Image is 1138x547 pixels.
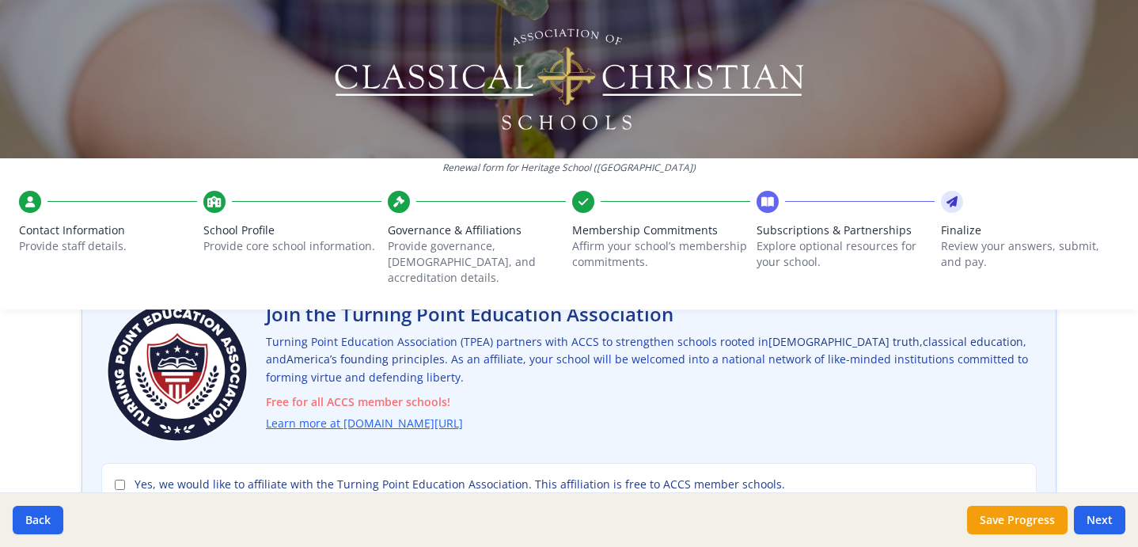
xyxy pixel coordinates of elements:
[572,222,750,238] span: Membership Commitments
[941,222,1119,238] span: Finalize
[941,238,1119,270] p: Review your answers, submit, and pay.
[757,238,935,270] p: Explore optional resources for your school.
[19,222,197,238] span: Contact Information
[266,415,463,433] a: Learn more at [DOMAIN_NAME][URL]
[135,477,785,492] span: Yes, we would like to affiliate with the Turning Point Education Association. This affiliation is...
[332,24,806,135] img: Logo
[203,222,381,238] span: School Profile
[115,480,125,490] input: Yes, we would like to affiliate with the Turning Point Education Association. This affiliation is...
[757,222,935,238] span: Subscriptions & Partnerships
[266,333,1037,433] p: Turning Point Education Association (TPEA) partners with ACCS to strengthen schools rooted in , ,...
[967,506,1068,534] button: Save Progress
[19,238,197,254] p: Provide staff details.
[768,334,920,349] span: [DEMOGRAPHIC_DATA] truth
[388,222,566,238] span: Governance & Affiliations
[388,238,566,286] p: Provide governance, [DEMOGRAPHIC_DATA], and accreditation details.
[1074,506,1125,534] button: Next
[203,238,381,254] p: Provide core school information.
[13,506,63,534] button: Back
[101,295,253,447] img: Turning Point Education Association Logo
[923,334,1023,349] span: classical education
[572,238,750,270] p: Affirm your school’s membership commitments.
[286,351,445,367] span: America’s founding principles
[266,393,1037,412] span: Free for all ACCS member schools!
